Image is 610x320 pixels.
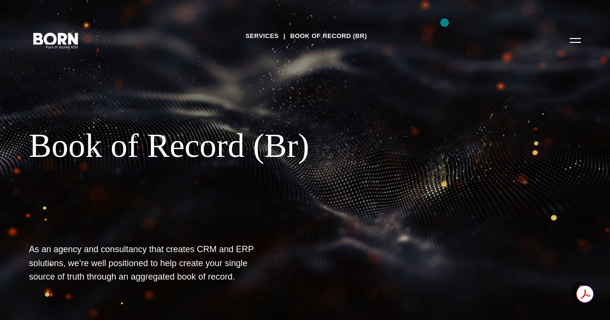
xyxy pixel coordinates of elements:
button: Back to Top [571,282,591,301]
button: Open [564,30,587,50]
a: Book of Record (Br) [290,29,367,43]
a: Services [245,29,279,43]
h1: As an agency and consultancy that creates CRM and ERP solutions, we’re well positioned to help cr... [29,243,275,283]
div: Book of Record (Br) [29,126,434,166]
